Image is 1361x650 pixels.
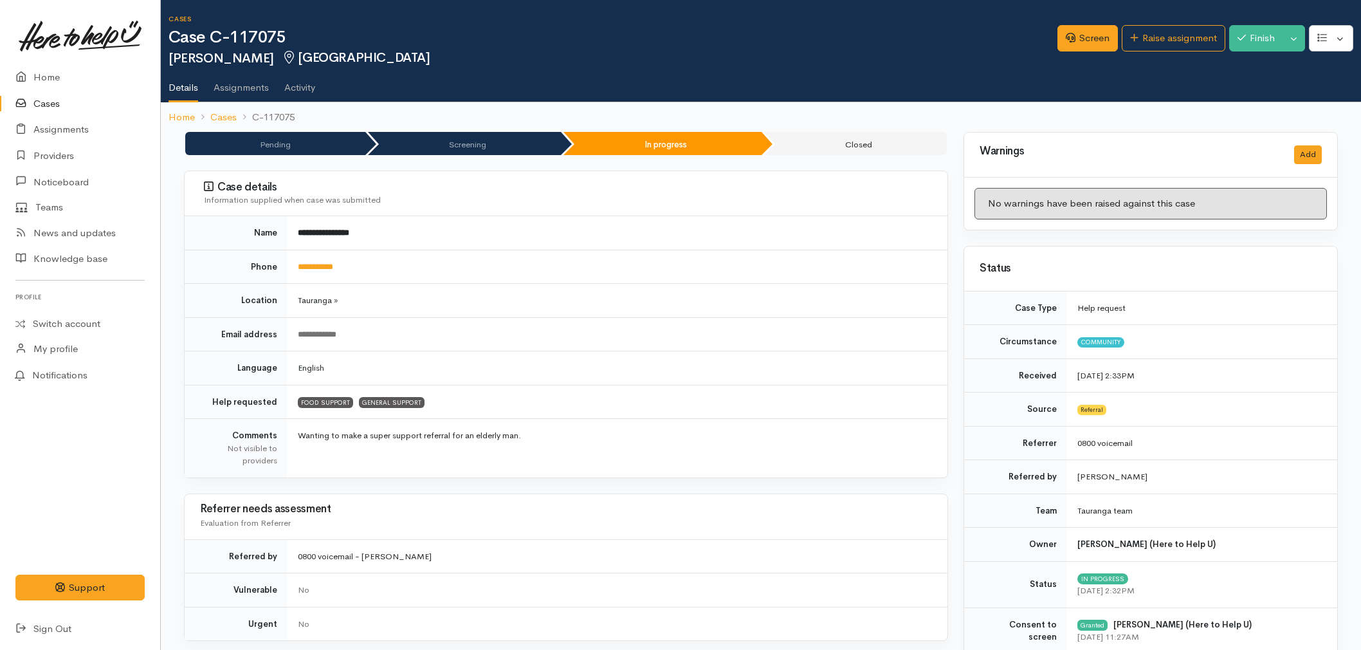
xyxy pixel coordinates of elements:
li: Closed [764,132,947,155]
div: No [298,618,932,631]
td: Language [185,351,288,385]
a: Assignments [214,65,269,101]
td: Vulnerable [185,573,288,608]
span: Referral [1077,405,1106,415]
td: Wanting to make a super support referral for an elderly man. [288,419,947,478]
span: GENERAL SUPPORT [359,397,425,407]
button: Add [1294,145,1322,164]
td: Name [185,216,288,250]
td: Comments [185,419,288,478]
td: Referrer [964,426,1067,460]
li: Screening [368,132,561,155]
td: Source [964,393,1067,427]
div: No warnings have been raised against this case [974,188,1327,219]
h3: Status [980,263,1322,275]
button: Support [15,575,145,601]
span: Tauranga team [1077,505,1133,516]
h1: Case C-117075 [169,28,1057,47]
span: [GEOGRAPHIC_DATA] [282,50,430,66]
td: Referred by [185,539,288,573]
b: [PERSON_NAME] (Here to Help U) [1077,539,1216,550]
td: English [288,351,947,385]
h3: Referrer needs assessment [200,503,932,515]
td: Case Type [964,292,1067,325]
h6: Cases [169,15,1057,23]
h6: Profile [15,288,145,306]
a: Details [169,65,198,102]
td: Referred by [964,460,1067,494]
li: C-117075 [237,110,295,125]
li: In progress [563,132,762,155]
td: Phone [185,250,288,284]
span: Evaluation from Referrer [200,517,291,528]
td: Help requested [185,385,288,419]
h3: Case details [204,181,932,194]
span: Community [1077,337,1124,348]
div: [DATE] 11:27AM [1077,631,1322,644]
div: Granted [1077,620,1108,630]
div: Information supplied when case was submitted [204,194,932,207]
div: No [298,584,932,597]
td: Owner [964,528,1067,562]
td: Email address [185,317,288,351]
b: [PERSON_NAME] (Here to Help U) [1113,619,1252,630]
li: Pending [185,132,365,155]
h2: [PERSON_NAME] [169,51,1057,66]
td: Circumstance [964,325,1067,359]
h3: Warnings [980,145,1279,158]
td: Location [185,284,288,318]
a: Activity [284,65,315,101]
div: Not visible to providers [200,442,277,467]
td: Status [964,561,1067,608]
td: Help request [1067,292,1337,325]
td: 0800 voicemail [1067,426,1337,460]
span: In progress [1077,573,1128,584]
td: 0800 voicemail - [PERSON_NAME] [288,539,947,573]
time: [DATE] 2:33PM [1077,370,1135,381]
td: Urgent [185,607,288,640]
div: [DATE] 2:32PM [1077,584,1322,597]
span: Tauranga » [298,295,338,306]
td: Team [964,494,1067,528]
a: Screen [1057,25,1118,51]
span: FOOD SUPPORT [298,397,353,407]
td: [PERSON_NAME] [1067,460,1337,494]
button: Finish [1229,25,1283,51]
a: Home [169,110,195,125]
a: Raise assignment [1122,25,1225,51]
td: Received [964,358,1067,393]
a: Cases [210,110,237,125]
nav: breadcrumb [161,102,1361,133]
